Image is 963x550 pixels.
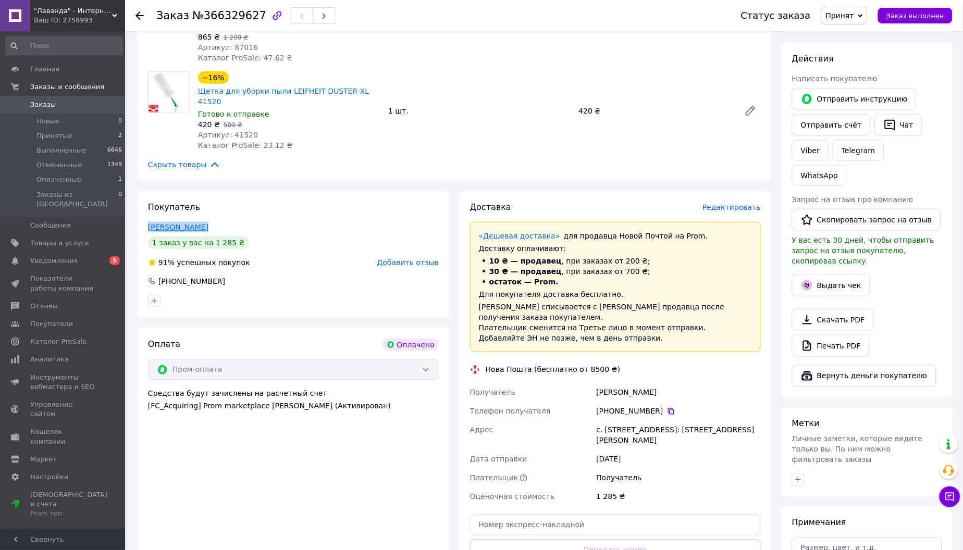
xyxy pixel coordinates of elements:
div: Статус заказа [741,10,811,21]
span: Адрес [470,426,493,434]
div: Средства будут зачислены на расчетный счет [148,389,439,411]
div: −16% [198,71,229,84]
span: Выполненные [36,146,87,155]
li: , при заказах от 200 ₴; [479,256,752,266]
span: 5 [109,256,120,265]
div: Вернуться назад [135,10,144,21]
button: Выдать чек [792,274,870,296]
span: Каталог ProSale: 23.12 ₴ [198,141,292,149]
div: Получатель [595,469,763,488]
div: Prom топ [30,509,107,518]
span: остаток — Prom. [489,278,559,286]
span: Метки [792,419,820,429]
div: [PHONE_NUMBER] [157,276,226,286]
span: Отзывы [30,302,58,311]
span: Кошелек компании [30,427,96,446]
span: 500 ₴ [224,121,242,129]
span: Плательщик [470,474,518,482]
span: Заказ выполнен [886,12,944,20]
div: [PHONE_NUMBER] [597,406,761,417]
button: Скопировать запрос на отзыв [792,209,941,231]
span: Инструменты вебмастера и SEO [30,373,96,392]
div: Ваш ID: 2758993 [34,16,125,25]
span: Действия [792,54,834,64]
a: Редактировать [740,101,761,121]
span: Артикул: 87016 [198,43,258,52]
span: Дата отправки [470,455,527,464]
span: Главная [30,65,59,74]
span: 1 [118,175,122,184]
span: Редактировать [702,203,761,211]
span: Заказы [30,100,56,109]
span: Телефон получателя [470,407,551,416]
div: [PERSON_NAME] списывается с [PERSON_NAME] продавца после получения заказа покупателем. Плательщик... [479,302,752,343]
span: 10 ₴ — продавец [489,257,562,265]
span: Уведомления [30,256,78,266]
div: с. [STREET_ADDRESS]: [STREET_ADDRESS][PERSON_NAME] [595,421,763,450]
span: Заказы из [GEOGRAPHIC_DATA] [36,190,118,209]
span: 865 ₴ [198,33,220,41]
span: Управление сайтом [30,400,96,419]
span: Настройки [30,472,68,482]
span: №366329627 [192,9,266,22]
a: Щетка для уборки пыли LEIFHEIT DUSTER XL 41520 [198,87,369,106]
span: Оценочная стоимость [470,493,555,501]
div: 420 ₴ [575,104,736,118]
span: Покупатели [30,319,73,329]
span: Получатель [470,389,515,397]
div: [DATE] [595,450,763,469]
span: Новые [36,117,59,126]
button: Вернуть деньги покупателю [792,365,936,387]
input: Поиск [5,36,123,55]
a: WhatsApp [792,165,847,186]
span: Заказ [156,9,189,22]
div: 1 заказ у вас на 1 285 ₴ [148,236,249,249]
span: Заказы и сообщения [30,82,104,92]
img: Щетка для уборки пыли LEIFHEIT DUSTER XL 41520 [149,72,189,113]
div: Для покупателя доставка бесплатно. [479,289,752,299]
span: Написать покупателю [792,74,878,83]
div: Нова Пошта (бесплатно от 8500 ₴) [483,365,623,375]
span: 1 200 ₴ [224,34,248,41]
li: , при заказах от 700 ₴; [479,266,752,277]
span: 0 [118,190,122,209]
span: Артикул: 41520 [198,131,258,139]
div: 1 шт. [384,104,574,118]
a: Печать PDF [792,335,870,357]
span: Аналитика [30,355,69,364]
button: Заказ выполнен [878,8,953,23]
span: 2 [118,131,122,141]
div: [FC_Acquiring] Prom marketplace [PERSON_NAME] (Активирован) [148,401,439,411]
span: Примечания [792,518,846,528]
span: Запрос на отзыв про компанию [792,195,913,204]
a: «Дешевая доставка» [479,232,560,240]
span: "Лаванда" - Интернет-магазин [34,6,112,16]
span: Каталог ProSale: 47.62 ₴ [198,54,292,62]
button: Чат [875,114,922,136]
button: Отправить счёт [792,114,871,136]
div: Оплачено [382,339,439,351]
a: [PERSON_NAME] [148,223,208,231]
a: Telegram [833,140,884,161]
span: Покупатель [148,202,200,212]
button: Отправить инструкцию [792,88,917,110]
div: для продавца Новой Почтой на Prom. [479,231,752,241]
a: Viber [792,140,829,161]
span: Скрыть товары [148,159,220,170]
span: Принятые [36,131,72,141]
span: Личные заметки, которые видите только вы. По ним можно фильтровать заказы [792,435,923,464]
div: [PERSON_NAME] [595,383,763,402]
span: Маркет [30,455,57,464]
span: 1349 [107,160,122,170]
div: успешных покупок [148,257,250,268]
a: Скачать PDF [792,309,874,331]
span: Каталог ProSale [30,337,87,346]
button: Чат с покупателем [940,486,960,507]
span: Сообщения [30,221,71,230]
span: Доставка [470,202,511,212]
span: Добавить отзыв [377,258,439,267]
span: 6646 [107,146,122,155]
div: Доставку оплачивают: [479,243,752,254]
span: [DEMOGRAPHIC_DATA] и счета [30,490,107,519]
span: Принят [826,11,854,20]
